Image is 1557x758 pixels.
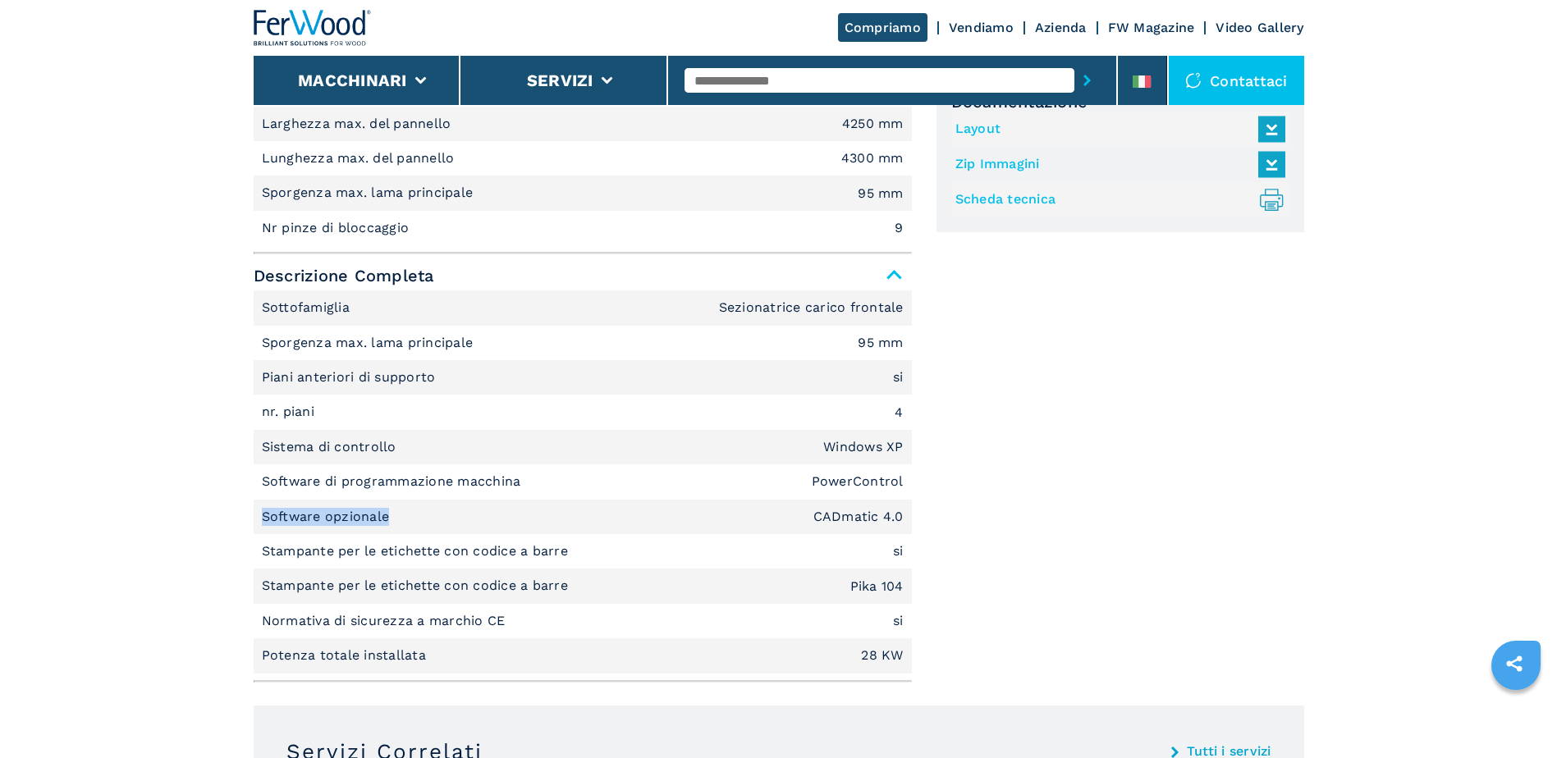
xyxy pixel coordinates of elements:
a: Azienda [1035,20,1087,35]
p: Software opzionale [262,508,394,526]
p: Sporgenza max. lama principale [262,184,478,202]
a: sharethis [1494,643,1535,684]
a: FW Magazine [1108,20,1195,35]
div: Descrizione Breve [254,107,912,246]
a: Scheda tecnica [955,186,1277,213]
p: Stampante per le etichette con codice a barre [262,577,573,595]
button: submit-button [1074,62,1100,99]
p: Piani anteriori di supporto [262,368,440,386]
em: 95 mm [858,336,903,349]
a: Zip Immagini [955,151,1277,178]
div: Contattaci [1169,56,1304,105]
div: Descrizione Breve [254,290,912,673]
em: 9 [895,221,903,235]
em: 4300 mm [841,152,904,165]
em: si [893,545,904,558]
p: Normativa di sicurezza a marchio CE [262,612,510,630]
em: si [893,614,904,628]
em: Sezionatrice carico frontale [719,301,904,314]
p: Lunghezza max. del pannello [262,149,459,167]
em: CADmatic 4.0 [813,510,904,523]
p: nr. piani [262,403,319,421]
a: Compriamo [838,13,927,42]
img: Ferwood [254,10,372,46]
button: Servizi [527,71,593,90]
p: Sistema di controllo [262,438,401,456]
em: 4250 mm [842,117,904,130]
em: si [893,371,904,384]
em: Pika 104 [850,580,904,593]
iframe: Chat [1487,684,1545,746]
p: Larghezza max. del pannello [262,115,456,133]
a: Layout [955,116,1277,143]
a: Vendiamo [949,20,1014,35]
a: Tutti i servizi [1187,745,1271,758]
em: 28 KW [861,649,903,662]
em: PowerControl [812,475,904,488]
p: Nr pinze di bloccaggio [262,219,414,237]
p: Sporgenza max. lama principale [262,334,478,352]
em: 4 [895,406,903,419]
p: Stampante per le etichette con codice a barre [262,542,573,560]
em: 95 mm [858,187,903,200]
span: Descrizione Completa [254,261,912,290]
img: Contattaci [1185,72,1202,89]
em: Windows XP [823,441,904,454]
a: Video Gallery [1216,20,1303,35]
p: Potenza totale installata [262,646,431,664]
button: Macchinari [298,71,407,90]
p: Sottofamiglia [262,299,355,317]
p: Software di programmazione macchina [262,473,525,491]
